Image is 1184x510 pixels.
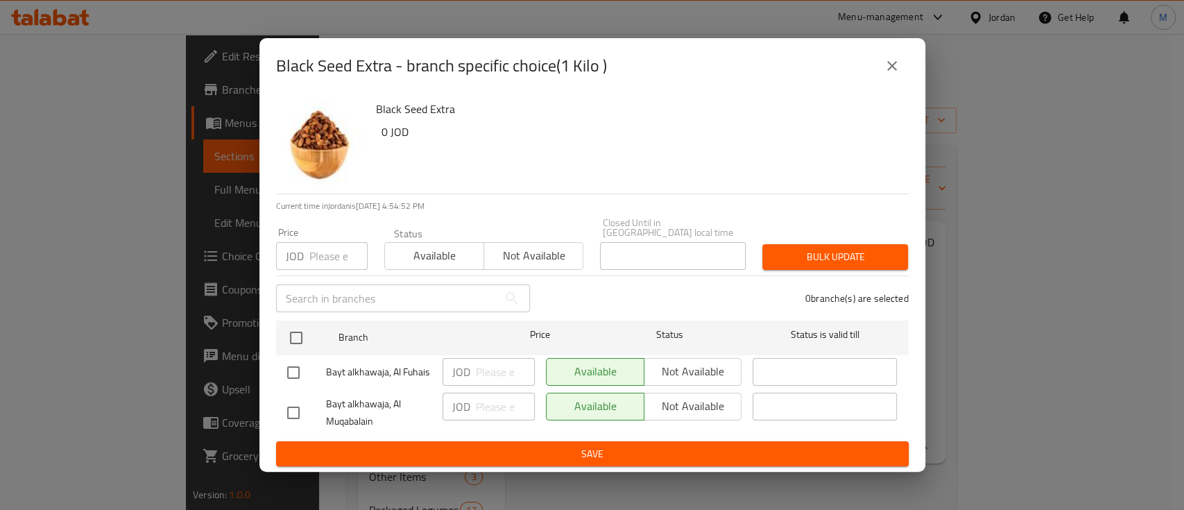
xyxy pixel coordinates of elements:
[376,99,898,119] h6: Black Seed Extra
[276,200,909,212] p: Current time in Jordan is [DATE] 4:54:52 PM
[326,364,431,381] span: Bayt alkhawaja, Al Fuhais
[276,284,498,312] input: Search in branches
[338,329,483,346] span: Branch
[476,358,535,386] input: Please enter price
[276,99,365,188] img: Black Seed Extra
[483,242,583,270] button: Not available
[276,441,909,467] button: Save
[286,248,304,264] p: JOD
[476,393,535,420] input: Please enter price
[287,445,898,463] span: Save
[494,326,586,343] span: Price
[381,122,898,142] h6: 0 JOD
[805,291,909,305] p: 0 branche(s) are selected
[597,326,741,343] span: Status
[490,246,578,266] span: Not available
[391,246,479,266] span: Available
[384,242,484,270] button: Available
[452,364,470,380] p: JOD
[875,49,909,83] button: close
[762,244,908,270] button: Bulk update
[753,326,897,343] span: Status is valid till
[452,398,470,415] p: JOD
[309,242,368,270] input: Please enter price
[276,55,607,77] h2: Black Seed Extra - branch specific choice(1 Kilo )
[326,396,431,430] span: Bayt alkhawaja, Al Muqabalain
[773,248,897,266] span: Bulk update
